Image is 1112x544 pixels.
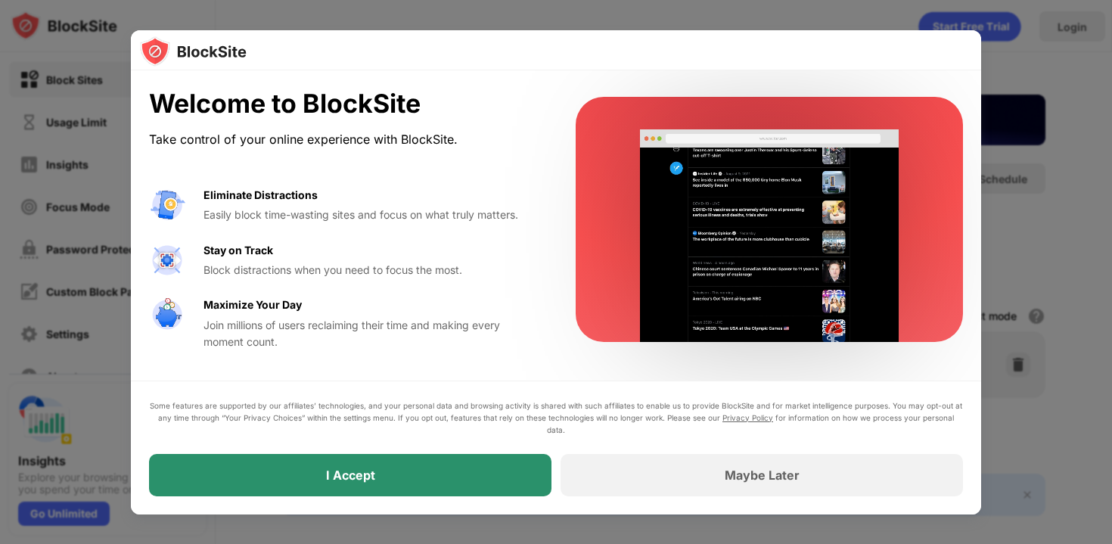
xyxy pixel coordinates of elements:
div: Easily block time-wasting sites and focus on what truly matters. [203,207,539,223]
div: Maximize Your Day [203,297,302,313]
div: Welcome to BlockSite [149,89,539,120]
div: Some features are supported by our affiliates’ technologies, and your personal data and browsing ... [149,399,963,436]
div: Stay on Track [203,242,273,259]
a: Privacy Policy [722,413,773,422]
img: logo-blocksite.svg [140,36,247,67]
div: Block distractions when you need to focus the most. [203,262,539,278]
div: I Accept [326,468,375,483]
img: value-safe-time.svg [149,297,185,333]
img: value-focus.svg [149,242,185,278]
img: value-avoid-distractions.svg [149,187,185,223]
div: Eliminate Distractions [203,187,318,204]
div: Join millions of users reclaiming their time and making every moment count. [203,317,539,351]
div: Take control of your online experience with BlockSite. [149,129,539,151]
div: Maybe Later [725,468,800,483]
